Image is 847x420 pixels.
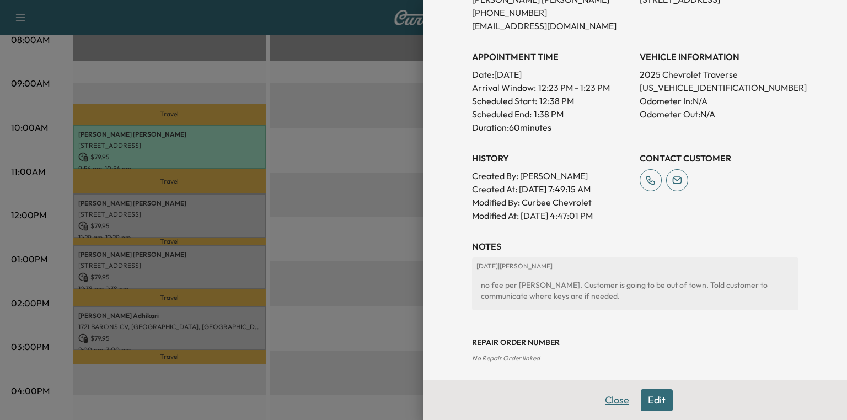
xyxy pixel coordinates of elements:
p: Odometer In: N/A [640,94,798,107]
p: [EMAIL_ADDRESS][DOMAIN_NAME] [472,19,631,33]
div: no fee per [PERSON_NAME]. Customer is going to be out of town. Told customer to communicate where... [476,275,794,306]
h3: History [472,152,631,165]
p: 12:38 PM [539,94,574,107]
p: Odometer Out: N/A [640,107,798,121]
h3: CONTACT CUSTOMER [640,152,798,165]
button: Edit [641,389,673,411]
p: 2025 Chevrolet Traverse [640,68,798,81]
p: Created At : [DATE] 7:49:15 AM [472,182,631,196]
p: Duration: 60 minutes [472,121,631,134]
h3: Repair Order number [472,337,798,348]
p: 1:38 PM [534,107,564,121]
p: Modified By : Curbee Chevrolet [472,196,631,209]
span: 12:23 PM - 1:23 PM [538,81,610,94]
p: [DATE] | [PERSON_NAME] [476,262,794,271]
p: Modified At : [DATE] 4:47:01 PM [472,209,631,222]
p: [PHONE_NUMBER] [472,6,631,19]
p: Created By : [PERSON_NAME] [472,169,631,182]
p: Scheduled Start: [472,94,537,107]
p: [US_VEHICLE_IDENTIFICATION_NUMBER] [640,81,798,94]
button: Close [598,389,636,411]
h3: APPOINTMENT TIME [472,50,631,63]
h3: NOTES [472,240,798,253]
p: Arrival Window: [472,81,631,94]
h3: VEHICLE INFORMATION [640,50,798,63]
p: Date: [DATE] [472,68,631,81]
p: Scheduled End: [472,107,532,121]
span: No Repair Order linked [472,354,540,362]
